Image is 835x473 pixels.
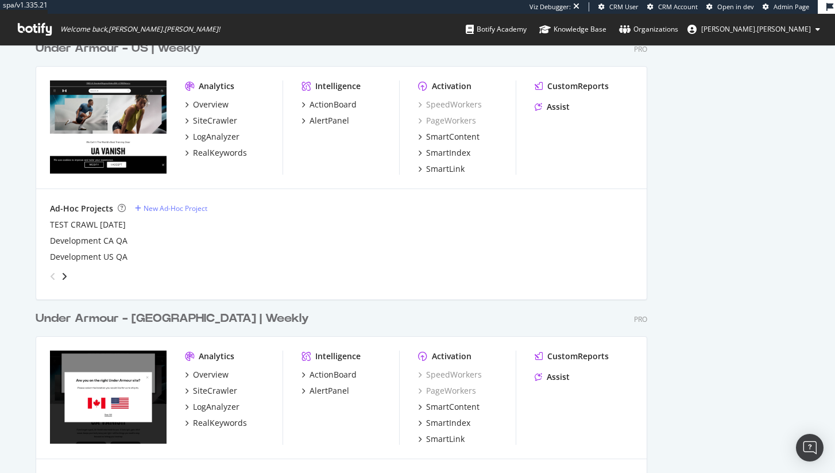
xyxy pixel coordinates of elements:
a: SiteCrawler [185,385,237,397]
span: Open in dev [717,2,754,11]
div: SiteCrawler [193,115,237,126]
img: www.underarmour.com/en-us [50,80,167,174]
a: Development US QA [50,251,127,263]
button: [PERSON_NAME].[PERSON_NAME] [678,20,829,39]
div: ActionBoard [310,99,357,110]
div: SmartLink [426,163,465,175]
div: RealKeywords [193,417,247,429]
div: Overview [193,369,229,380]
a: SmartContent [418,131,480,143]
a: Knowledge Base [539,14,606,45]
div: AlertPanel [310,385,349,397]
a: Under Armour - US | Weekly [36,40,206,57]
a: Botify Academy [466,14,527,45]
a: CustomReports [535,351,609,362]
div: Pro [634,44,647,54]
a: SiteCrawler [185,115,237,126]
a: SmartLink [418,433,465,445]
a: Organizations [619,14,678,45]
div: Open Intercom Messenger [796,434,824,462]
a: Overview [185,369,229,380]
a: TEST CRAWL [DATE] [50,219,126,230]
div: SmartLink [426,433,465,445]
a: SmartLink [418,163,465,175]
div: Overview [193,99,229,110]
a: SpeedWorkers [418,369,482,380]
div: Activation [432,80,471,92]
div: angle-left [45,267,60,286]
a: PageWorkers [418,385,476,397]
a: New Ad-Hoc Project [135,203,207,213]
div: Pro [634,314,647,324]
div: Assist [547,101,570,113]
div: Ad-Hoc Projects [50,203,113,214]
a: ActionBoard [301,99,357,110]
div: Viz Debugger: [529,2,571,11]
div: RealKeywords [193,147,247,159]
div: angle-right [60,271,68,282]
div: AlertPanel [310,115,349,126]
div: Under Armour - [GEOGRAPHIC_DATA] | Weekly [36,310,309,327]
a: LogAnalyzer [185,401,239,413]
a: SmartContent [418,401,480,413]
div: SmartContent [426,401,480,413]
div: CustomReports [547,351,609,362]
div: Analytics [199,351,234,362]
span: CRM User [609,2,639,11]
a: Assist [535,101,570,113]
div: SiteCrawler [193,385,237,397]
div: LogAnalyzer [193,401,239,413]
div: SmartIndex [426,417,470,429]
a: Open in dev [706,2,754,11]
span: Admin Page [774,2,809,11]
div: Under Armour - US | Weekly [36,40,201,57]
a: CRM Account [647,2,698,11]
div: SmartIndex [426,147,470,159]
a: CRM User [598,2,639,11]
a: SmartIndex [418,417,470,429]
a: LogAnalyzer [185,131,239,143]
div: SmartContent [426,131,480,143]
a: RealKeywords [185,417,247,429]
a: SpeedWorkers [418,99,482,110]
div: ActionBoard [310,369,357,380]
a: SmartIndex [418,147,470,159]
a: Under Armour - [GEOGRAPHIC_DATA] | Weekly [36,310,314,327]
div: Intelligence [315,351,361,362]
div: CustomReports [547,80,609,92]
a: Development CA QA [50,235,127,247]
a: AlertPanel [301,385,349,397]
div: Activation [432,351,471,362]
a: Overview [185,99,229,110]
div: New Ad-Hoc Project [144,203,207,213]
span: CRM Account [658,2,698,11]
a: PageWorkers [418,115,476,126]
div: Knowledge Base [539,24,606,35]
a: ActionBoard [301,369,357,380]
a: Assist [535,371,570,383]
a: Admin Page [763,2,809,11]
div: Assist [547,371,570,383]
div: Organizations [619,24,678,35]
a: CustomReports [535,80,609,92]
a: AlertPanel [301,115,349,126]
span: jessica.jordan [701,24,811,34]
span: Welcome back, [PERSON_NAME].[PERSON_NAME] ! [60,25,220,34]
div: LogAnalyzer [193,131,239,143]
div: Botify Academy [466,24,527,35]
a: RealKeywords [185,147,247,159]
div: Intelligence [315,80,361,92]
div: Analytics [199,80,234,92]
img: www.underarmour.ca/en-ca [50,351,167,444]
